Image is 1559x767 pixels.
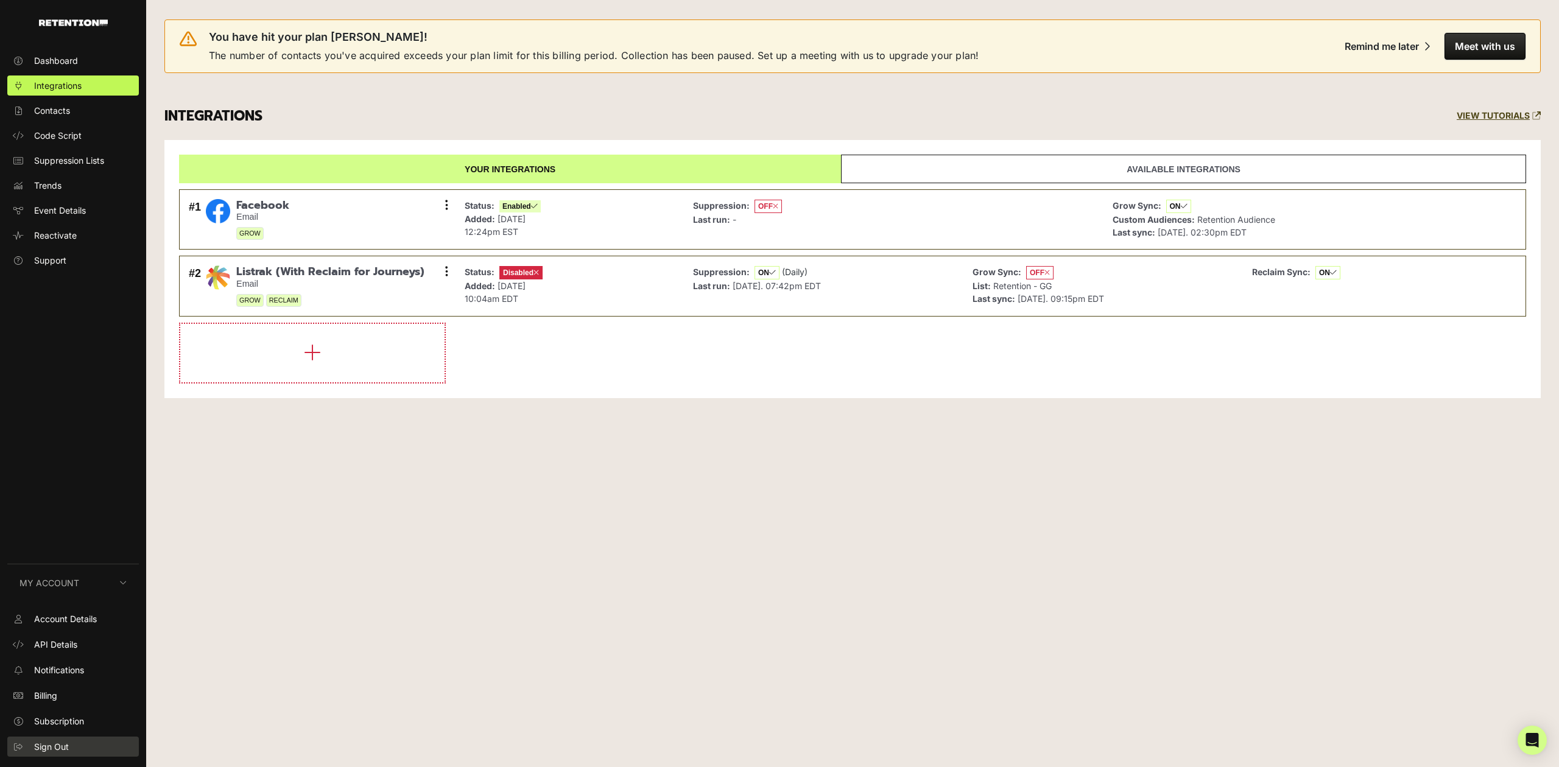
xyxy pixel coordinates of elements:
[465,200,494,211] strong: Status:
[755,200,782,213] span: OFF
[7,564,139,601] button: My Account
[236,279,424,289] small: Email
[1252,267,1311,277] strong: Reclaim Sync:
[189,199,201,240] div: #1
[465,214,495,224] strong: Added:
[189,265,201,307] div: #2
[465,214,526,237] span: [DATE] 12:24pm EST
[34,79,82,92] span: Integrations
[973,267,1021,277] strong: Grow Sync:
[1113,200,1161,211] strong: Grow Sync:
[1345,40,1419,52] div: Remind me later
[7,711,139,731] a: Subscription
[209,30,428,44] span: You have hit your plan [PERSON_NAME]!
[236,199,289,212] span: Facebook
[39,19,108,26] img: Retention.com
[499,200,541,212] span: Enabled
[1026,266,1054,279] span: OFF
[34,664,84,676] span: Notifications
[7,200,139,220] a: Event Details
[841,155,1526,183] a: Available integrations
[7,175,139,195] a: Trends
[34,715,84,727] span: Subscription
[693,214,730,225] strong: Last run:
[164,108,262,125] h3: INTEGRATIONS
[7,737,139,757] a: Sign Out
[1113,214,1195,225] strong: Custom Audiences:
[179,155,841,183] a: Your integrations
[1315,266,1340,279] span: ON
[693,267,750,277] strong: Suppression:
[693,281,730,291] strong: Last run:
[7,250,139,270] a: Support
[755,266,779,279] span: ON
[34,104,70,117] span: Contacts
[733,281,821,291] span: [DATE]. 07:42pm EDT
[34,129,82,142] span: Code Script
[34,612,97,625] span: Account Details
[7,634,139,654] a: API Details
[209,48,979,63] span: The number of contacts you've acquired exceeds your plan limit for this billing period. Collectio...
[7,150,139,170] a: Suppression Lists
[236,294,264,307] span: GROW
[1445,33,1526,60] button: Meet with us
[236,212,289,222] small: Email
[34,689,57,702] span: Billing
[973,293,1015,304] strong: Last sync:
[34,204,86,217] span: Event Details
[34,229,77,242] span: Reactivate
[206,199,230,223] img: Facebook
[465,267,494,277] strong: Status:
[1113,227,1155,237] strong: Last sync:
[7,660,139,680] a: Notifications
[7,609,139,629] a: Account Details
[266,294,301,307] span: RECLAIM
[465,281,495,291] strong: Added:
[782,267,808,277] span: (Daily)
[236,265,424,279] span: Listrak (With Reclaim for Journeys)
[1166,200,1191,213] span: ON
[34,179,62,192] span: Trends
[7,100,139,121] a: Contacts
[34,254,66,267] span: Support
[7,75,139,96] a: Integrations
[7,51,139,71] a: Dashboard
[236,227,264,240] span: GROW
[499,266,543,279] span: Disabled
[1457,111,1541,121] a: VIEW TUTORIALS
[993,281,1052,291] span: Retention - GG
[34,54,78,67] span: Dashboard
[1018,293,1104,304] span: [DATE]. 09:15pm EDT
[7,225,139,245] a: Reactivate
[34,154,104,167] span: Suppression Lists
[973,281,991,291] strong: List:
[7,685,139,706] a: Billing
[1335,33,1440,60] button: Remind me later
[34,638,77,651] span: API Details
[1197,214,1275,225] span: Retention Audience
[1158,227,1247,237] span: [DATE]. 02:30pm EDT
[7,125,139,145] a: Code Script
[19,576,79,589] span: My Account
[1518,726,1547,755] div: Open Intercom Messenger
[206,265,230,289] img: Listrak (With Reclaim for Journeys)
[733,214,736,225] span: -
[34,740,69,753] span: Sign Out
[693,200,750,211] strong: Suppression:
